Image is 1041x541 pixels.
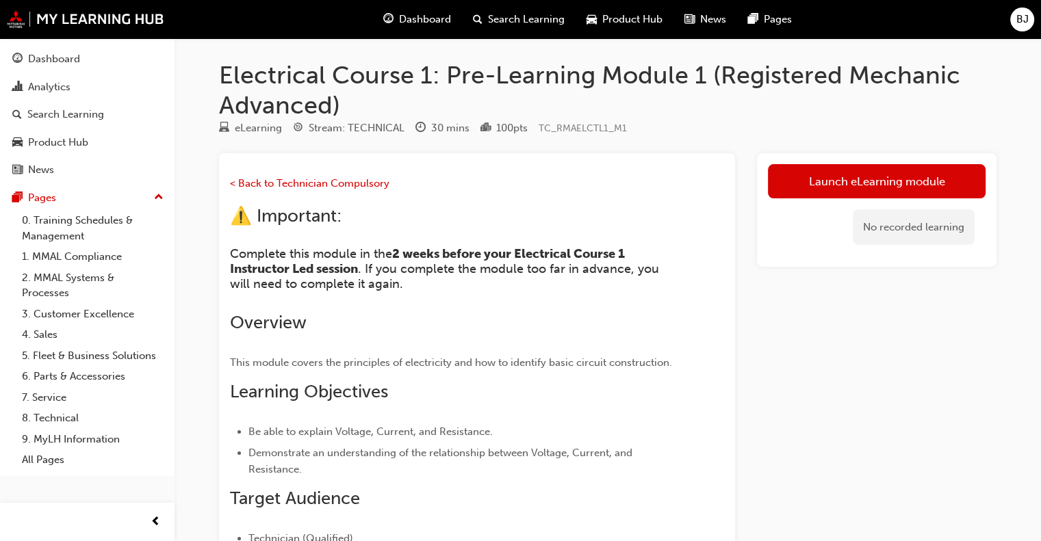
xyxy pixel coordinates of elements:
span: car-icon [12,137,23,149]
div: Type [219,120,282,137]
div: Analytics [28,79,70,95]
span: news-icon [684,11,695,28]
span: This module covers the principles of electricity and how to identify basic circuit construction. [230,356,672,369]
span: search-icon [473,11,483,28]
a: 1. MMAL Compliance [16,246,169,267]
div: 100 pts [496,120,528,136]
a: All Pages [16,449,169,471]
a: 9. MyLH Information [16,429,169,450]
div: Pages [28,190,56,206]
div: 30 mins [431,120,470,136]
div: eLearning [235,120,282,136]
img: mmal [7,10,164,28]
a: 0. Training Schedules & Management [16,210,169,246]
a: 8. Technical [16,408,169,429]
div: No recorded learning [853,209,975,246]
span: Product Hub [602,12,663,27]
span: target-icon [293,122,303,135]
a: Launch eLearning module [768,164,986,198]
div: Stream: TECHNICAL [309,120,404,136]
span: learningResourceType_ELEARNING-icon [219,122,229,135]
a: Product Hub [5,130,169,155]
a: Analytics [5,75,169,100]
div: Dashboard [28,51,80,67]
a: 6. Parts & Accessories [16,366,169,387]
span: Complete this module in the [230,246,392,261]
span: news-icon [12,164,23,176]
div: Stream [293,120,404,137]
span: Pages [764,12,792,27]
span: . If you complete the module too far in advance, you will need to complete it again. [230,261,663,291]
span: prev-icon [151,514,161,531]
button: Pages [5,185,169,211]
a: car-iconProduct Hub [576,5,673,34]
span: car-icon [587,11,597,28]
span: up-icon [154,189,164,207]
span: chart-icon [12,81,23,94]
span: BJ [1016,12,1029,27]
a: search-iconSearch Learning [462,5,576,34]
button: BJ [1010,8,1034,31]
div: Points [480,120,528,137]
a: news-iconNews [673,5,737,34]
span: guage-icon [383,11,394,28]
span: News [700,12,726,27]
div: News [28,162,54,178]
span: pages-icon [12,192,23,204]
a: News [5,157,169,183]
h1: Electrical Course 1: Pre-Learning Module 1 (Registered Mechanic Advanced) [219,60,997,120]
a: 2. MMAL Systems & Processes [16,267,169,304]
a: 4. Sales [16,324,169,345]
a: < Back to Technician Compulsory [230,177,389,189]
a: 5. Fleet & Business Solutions [16,345,169,367]
span: Dashboard [399,12,451,27]
span: Overview [230,312,307,333]
span: ⚠️ Important: [230,205,342,226]
span: Learning Objectives [230,381,388,402]
span: Target Audience [230,488,360,509]
div: Search Learning [27,107,104,122]
div: Duration [415,120,470,137]
span: Be able to explain Voltage, Current, and Resistance. [248,425,493,438]
a: pages-iconPages [737,5,803,34]
a: Search Learning [5,102,169,127]
span: 2 weeks before your Electrical Course 1 Instructor Led session [230,246,628,276]
span: clock-icon [415,122,426,135]
span: Learning resource code [539,122,627,134]
div: Product Hub [28,135,88,150]
span: Search Learning [488,12,565,27]
a: 7. Service [16,387,169,408]
span: search-icon [12,109,22,121]
span: podium-icon [480,122,491,135]
button: DashboardAnalyticsSearch LearningProduct HubNews [5,44,169,185]
span: Demonstrate an understanding of the relationship between Voltage, Current, and Resistance. [248,447,635,475]
a: 3. Customer Excellence [16,304,169,325]
span: guage-icon [12,53,23,66]
span: pages-icon [748,11,758,28]
a: Dashboard [5,47,169,72]
a: guage-iconDashboard [372,5,462,34]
